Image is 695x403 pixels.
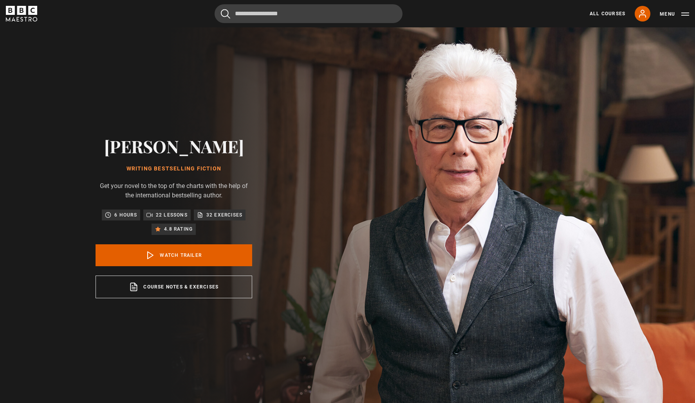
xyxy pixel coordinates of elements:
p: 6 hours [114,211,137,219]
button: Toggle navigation [660,10,689,18]
a: All Courses [590,10,625,17]
h2: [PERSON_NAME] [96,136,252,156]
p: 32 exercises [206,211,242,219]
p: Get your novel to the top of the charts with the help of the international bestselling author. [96,181,252,200]
svg: BBC Maestro [6,6,37,21]
a: Course notes & exercises [96,276,252,298]
input: Search [215,4,403,23]
p: 4.8 rating [164,225,193,233]
h1: Writing Bestselling Fiction [96,166,252,172]
a: Watch Trailer [96,244,252,266]
button: Submit the search query [221,9,230,19]
p: 22 lessons [156,211,188,219]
